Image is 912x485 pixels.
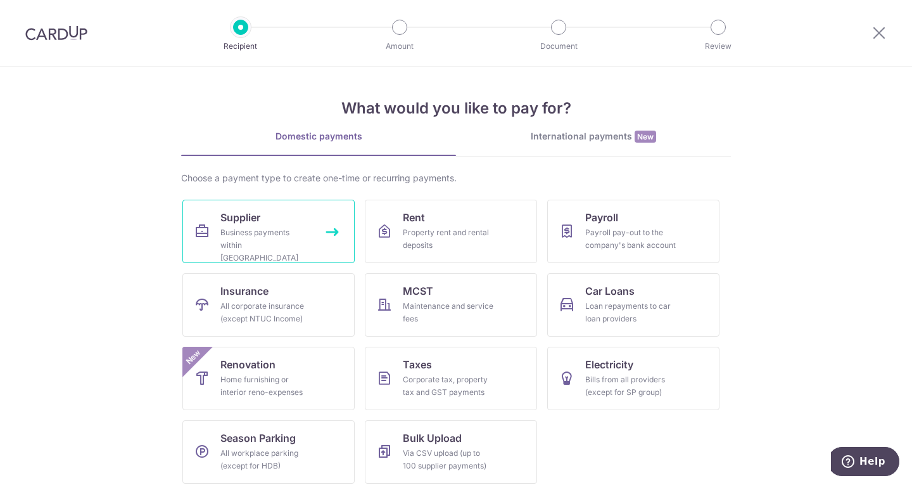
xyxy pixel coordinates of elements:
img: CardUp [25,25,87,41]
span: New [183,347,204,368]
div: Payroll pay-out to the company's bank account [585,226,676,252]
span: Insurance [220,283,269,299]
p: Document [512,40,605,53]
div: Corporate tax, property tax and GST payments [403,373,494,399]
p: Recipient [194,40,288,53]
span: Rent [403,210,425,225]
span: New [635,131,656,143]
span: MCST [403,283,433,299]
div: Home furnishing or interior reno-expenses [220,373,312,399]
a: ElectricityBills from all providers (except for SP group) [547,347,719,410]
a: SupplierBusiness payments within [GEOGRAPHIC_DATA] [182,200,355,263]
span: Help [28,9,54,20]
div: Via CSV upload (up to 100 supplier payments) [403,447,494,472]
h4: What would you like to pay for? [181,97,731,120]
span: Payroll [585,210,618,225]
div: Business payments within [GEOGRAPHIC_DATA] [220,226,312,264]
a: Bulk UploadVia CSV upload (up to 100 supplier payments) [365,420,537,484]
div: Property rent and rental deposits [403,226,494,252]
p: Amount [353,40,446,53]
a: TaxesCorporate tax, property tax and GST payments [365,347,537,410]
span: Supplier [220,210,260,225]
iframe: Opens a widget where you can find more information [831,447,899,479]
span: Electricity [585,357,633,372]
a: Car LoansLoan repayments to car loan providers [547,273,719,337]
div: Choose a payment type to create one-time or recurring payments. [181,172,731,184]
a: RenovationHome furnishing or interior reno-expensesNew [182,347,355,410]
span: Taxes [403,357,432,372]
a: PayrollPayroll pay-out to the company's bank account [547,200,719,263]
div: Domestic payments [181,130,456,143]
div: All workplace parking (except for HDB) [220,447,312,472]
div: Maintenance and service fees [403,300,494,325]
a: Season ParkingAll workplace parking (except for HDB) [182,420,355,484]
p: Review [671,40,765,53]
span: Renovation [220,357,275,372]
div: International payments [456,130,731,143]
span: Season Parking [220,430,296,446]
a: MCSTMaintenance and service fees [365,273,537,337]
div: All corporate insurance (except NTUC Income) [220,300,312,325]
span: Car Loans [585,283,635,299]
a: RentProperty rent and rental deposits [365,200,537,263]
span: Bulk Upload [403,430,462,446]
div: Loan repayments to car loan providers [585,300,676,325]
a: InsuranceAll corporate insurance (except NTUC Income) [182,273,355,337]
div: Bills from all providers (except for SP group) [585,373,676,399]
